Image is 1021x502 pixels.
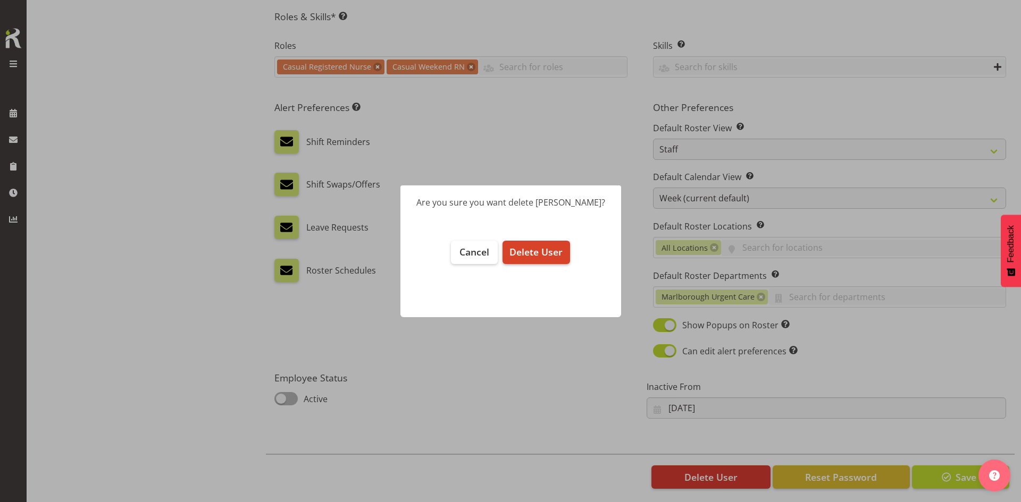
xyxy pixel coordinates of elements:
[459,245,489,258] span: Cancel
[503,241,570,264] button: Delete User
[1001,215,1021,287] button: Feedback - Show survey
[1006,225,1016,262] span: Feedback
[989,470,1000,481] img: help-xxl-2.png
[416,196,605,209] div: Are you sure you want delete [PERSON_NAME]?
[509,245,563,258] span: Delete User
[451,241,498,264] button: Cancel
